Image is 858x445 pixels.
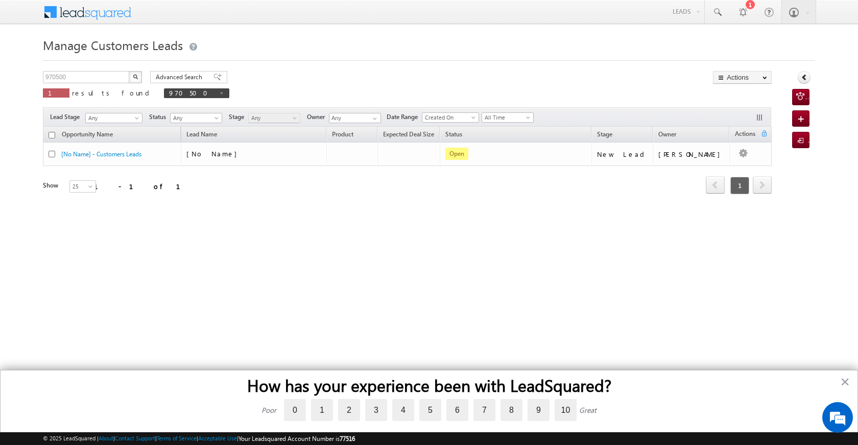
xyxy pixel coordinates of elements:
span: results found [72,88,153,97]
span: 25 [70,182,97,191]
span: Lead Name [181,129,222,142]
a: Contact Support [115,435,155,441]
span: Status [149,112,170,122]
span: Expected Deal Size [383,130,434,138]
label: 3 [365,399,387,421]
label: 4 [392,399,414,421]
span: Product [332,130,353,138]
h2: How has your experience been with LeadSquared? [21,376,837,395]
span: Your Leadsquared Account Number is [239,435,355,442]
span: Lead Stage [50,112,84,122]
span: Stage [597,130,612,138]
span: Owner [307,112,329,122]
a: About [99,435,113,441]
span: 77516 [340,435,355,442]
span: [No Name] [186,149,242,158]
span: next [753,176,772,194]
div: Poor [261,405,276,415]
span: prev [706,176,725,194]
div: [PERSON_NAME] [658,150,725,159]
div: Great [579,405,597,415]
span: Any [171,113,219,123]
span: Created On [422,113,475,122]
span: Any [86,113,139,123]
span: Advanced Search [156,73,205,82]
div: New Lead [597,150,648,159]
span: Opportunity Name [62,130,113,138]
span: Actions [730,128,760,142]
input: Check all records [49,132,55,138]
img: Search [133,74,138,79]
span: Stage [229,112,248,122]
span: Date Range [387,112,422,122]
span: Owner [658,130,676,138]
span: Manage Customers Leads [43,37,183,53]
span: 1 [48,88,64,97]
a: Acceptable Use [198,435,237,441]
span: Open [445,148,468,160]
span: Any [249,113,297,123]
span: 970500 [169,88,214,97]
label: 8 [500,399,522,421]
span: All Time [482,113,531,122]
button: Close [840,373,850,390]
label: 10 [555,399,577,421]
button: Actions [713,71,772,84]
div: 1 - 1 of 1 [94,180,193,192]
label: 5 [419,399,441,421]
label: 2 [338,399,360,421]
label: 9 [528,399,550,421]
a: Show All Items [367,113,380,124]
span: © 2025 LeadSquared | | | | | [43,434,355,443]
a: [No Name] - Customers Leads [61,150,141,158]
a: Terms of Service [157,435,197,441]
a: Status [440,129,467,142]
label: 6 [446,399,468,421]
span: 1 [730,177,749,194]
label: 0 [284,399,306,421]
label: 1 [311,399,333,421]
label: 7 [473,399,495,421]
div: Show [43,181,61,190]
input: Type to Search [329,113,381,123]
